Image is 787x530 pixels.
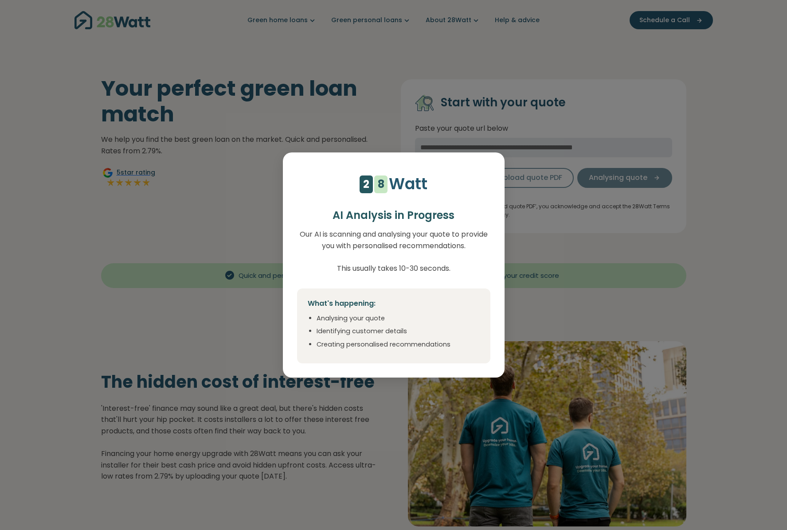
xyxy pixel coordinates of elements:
h4: What's happening: [308,299,480,308]
p: Watt [389,171,427,196]
p: Our AI is scanning and analysing your quote to provide you with personalised recommendations. Thi... [297,229,490,274]
li: Analysing your quote [317,314,480,323]
div: 6 [378,174,384,191]
div: 9 [363,177,369,195]
li: Identifying customer details [317,327,480,336]
li: Creating personalised recommendations [317,340,480,350]
h2: AI Analysis in Progress [297,209,490,222]
div: 7 [378,191,384,209]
